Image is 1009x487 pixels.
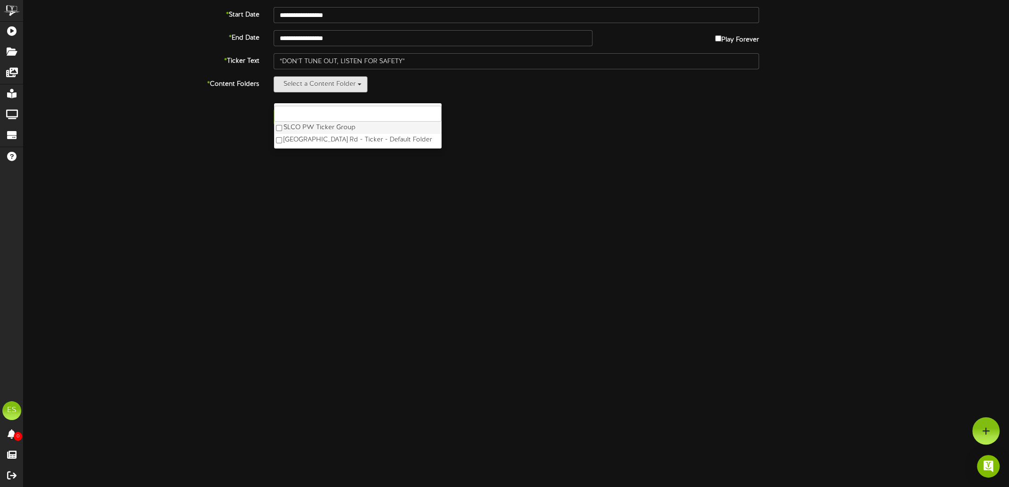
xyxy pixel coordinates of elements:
[274,134,442,146] label: [GEOGRAPHIC_DATA] Rd - Ticker - Default Folder
[715,35,721,41] input: Play Forever
[274,122,442,134] label: SLCO PW Ticker Group
[274,53,759,69] input: Text that will appear in the ticker
[17,53,267,66] label: Ticker Text
[977,455,1000,478] div: Open Intercom Messenger
[17,7,267,20] label: Start Date
[274,103,442,149] ul: Select a Content Folder
[17,30,267,43] label: End Date
[17,76,267,89] label: Content Folders
[2,401,21,420] div: ES
[715,30,759,45] label: Play Forever
[274,76,367,92] button: Select a Content Folder
[14,432,22,441] span: 0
